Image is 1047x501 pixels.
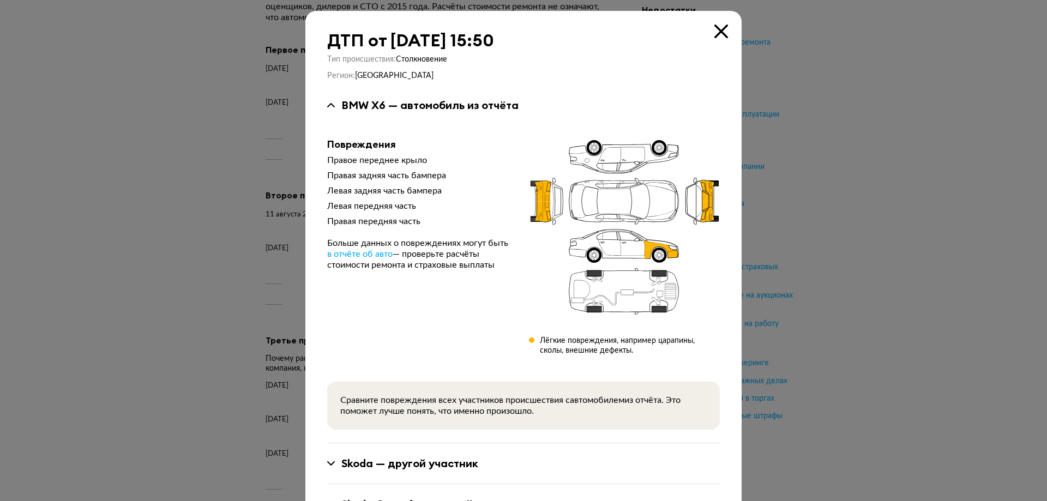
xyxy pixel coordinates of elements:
[341,456,478,470] div: Skoda — другой участник
[327,55,720,64] div: Тип происшествия :
[327,201,512,212] div: Левая передняя часть
[341,98,519,112] div: BMW X6 — автомобиль из отчёта
[340,395,707,417] div: Сравните повреждения всех участников происшествия с автомобилем из отчёта. Это поможет лучше поня...
[327,238,512,270] div: Больше данных о повреждениях могут быть — проверьте расчёты стоимости ремонта и страховые выплаты
[327,31,720,50] div: ДТП от [DATE] 15:50
[327,185,512,196] div: Левая задняя часть бампера
[327,249,393,259] a: в отчёте об авто
[327,71,720,81] div: Регион :
[355,72,434,80] span: [GEOGRAPHIC_DATA]
[327,155,512,166] div: Правое переднее крыло
[327,138,512,150] div: Повреждения
[327,250,393,258] span: в отчёте об авто
[540,336,720,355] div: Лёгкие повреждения, например царапины, сколы, внешние дефекты.
[396,56,447,63] span: Столкновение
[327,216,512,227] div: Правая передняя часть
[327,170,512,181] div: Правая задняя часть бампера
